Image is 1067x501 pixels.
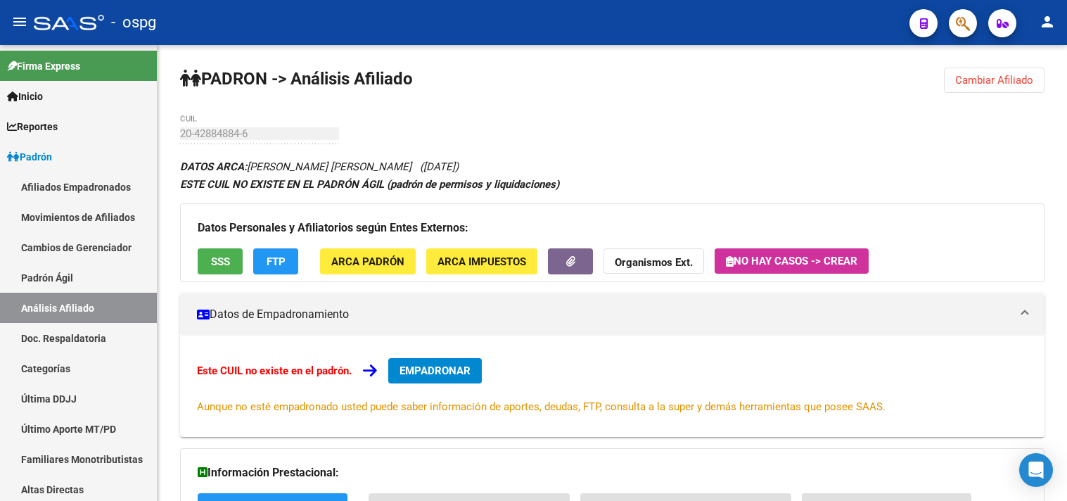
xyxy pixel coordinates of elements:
span: ARCA Impuestos [437,255,526,268]
span: FTP [267,255,286,268]
mat-icon: menu [11,13,28,30]
span: Inicio [7,89,43,104]
mat-expansion-panel-header: Datos de Empadronamiento [180,293,1044,336]
span: ([DATE]) [420,160,459,173]
button: EMPADRONAR [388,358,482,383]
div: Datos de Empadronamiento [180,336,1044,437]
div: Open Intercom Messenger [1019,453,1053,487]
button: SSS [198,248,243,274]
button: ARCA Padrón [320,248,416,274]
strong: Organismos Ext. [615,256,693,269]
span: Aunque no esté empadronado usted puede saber información de aportes, deudas, FTP, consulta a la s... [197,400,886,413]
button: ARCA Impuestos [426,248,537,274]
button: Organismos Ext. [603,248,704,274]
button: No hay casos -> Crear [715,248,869,274]
strong: DATOS ARCA: [180,160,247,173]
span: Padrón [7,149,52,165]
strong: ESTE CUIL NO EXISTE EN EL PADRÓN ÁGIL (padrón de permisos y liquidaciones) [180,178,559,191]
h3: Información Prestacional: [198,463,1027,483]
button: Cambiar Afiliado [944,68,1044,93]
mat-icon: person [1039,13,1056,30]
strong: PADRON -> Análisis Afiliado [180,69,413,89]
h3: Datos Personales y Afiliatorios según Entes Externos: [198,218,1027,238]
span: EMPADRONAR [400,364,471,377]
mat-panel-title: Datos de Empadronamiento [197,307,1011,322]
span: Firma Express [7,58,80,74]
span: ARCA Padrón [331,255,404,268]
span: Cambiar Afiliado [955,74,1033,87]
span: No hay casos -> Crear [726,255,857,267]
span: SSS [211,255,230,268]
span: Reportes [7,119,58,134]
span: - ospg [111,7,156,38]
strong: Este CUIL no existe en el padrón. [197,364,352,377]
span: [PERSON_NAME] [PERSON_NAME] [180,160,411,173]
button: FTP [253,248,298,274]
